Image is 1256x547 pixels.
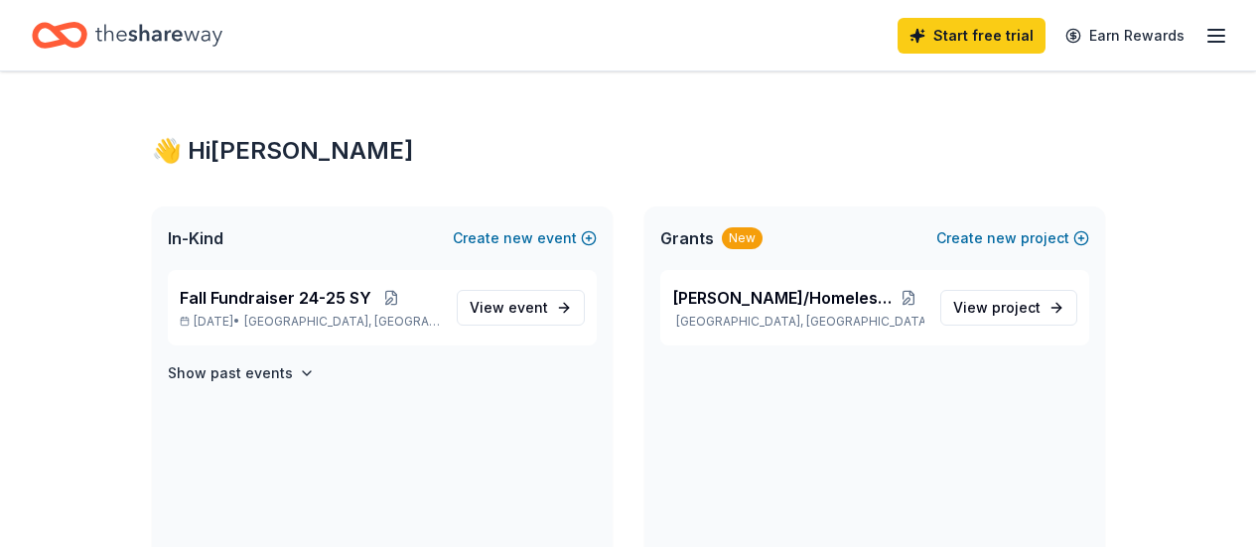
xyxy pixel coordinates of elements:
[152,135,1105,167] div: 👋 Hi [PERSON_NAME]
[1053,18,1196,54] a: Earn Rewards
[660,226,714,250] span: Grants
[987,226,1017,250] span: new
[898,18,1046,54] a: Start free trial
[168,361,315,385] button: Show past events
[508,299,548,316] span: event
[672,286,894,310] span: [PERSON_NAME]/Homeless Program
[244,314,440,330] span: [GEOGRAPHIC_DATA], [GEOGRAPHIC_DATA]
[936,226,1089,250] button: Createnewproject
[180,314,441,330] p: [DATE] •
[168,226,223,250] span: In-Kind
[470,296,548,320] span: View
[992,299,1041,316] span: project
[940,290,1077,326] a: View project
[32,12,222,59] a: Home
[453,226,597,250] button: Createnewevent
[503,226,533,250] span: new
[953,296,1041,320] span: View
[168,361,293,385] h4: Show past events
[672,314,924,330] p: [GEOGRAPHIC_DATA], [GEOGRAPHIC_DATA]
[722,227,763,249] div: New
[180,286,371,310] span: Fall Fundraiser 24-25 SY
[457,290,585,326] a: View event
